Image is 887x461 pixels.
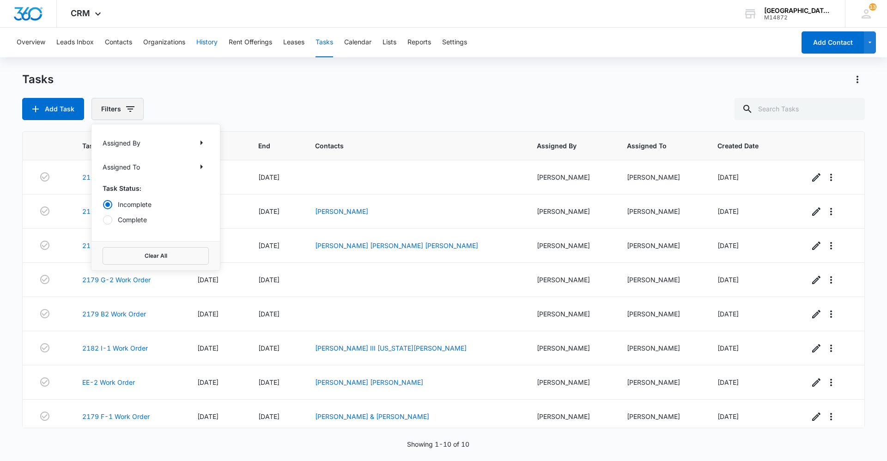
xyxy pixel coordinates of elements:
button: Filters [91,98,144,120]
a: 2182 S-1 Work Order [82,172,150,182]
span: [DATE] [197,276,219,284]
button: Overview [17,28,45,57]
span: [DATE] [717,344,739,352]
span: [DATE] [197,412,219,420]
div: [PERSON_NAME] [627,377,695,387]
div: [PERSON_NAME] [627,309,695,319]
button: Lists [383,28,396,57]
a: 2182 C-4 Work Order [82,241,151,250]
span: [DATE] [197,378,219,386]
a: [PERSON_NAME] [PERSON_NAME] [PERSON_NAME] [315,242,478,249]
h1: Tasks [22,73,54,86]
span: [DATE] [258,242,279,249]
input: Search Tasks [735,98,865,120]
div: [PERSON_NAME] [627,343,695,353]
div: [PERSON_NAME] [537,309,605,319]
div: account id [764,14,832,21]
span: [DATE] [717,276,739,284]
a: 2179 B2 Work Order [82,309,146,319]
span: Assigned By [537,141,591,151]
span: [DATE] [717,207,739,215]
p: Assigned To [103,162,140,172]
p: Task Status: [103,183,209,193]
a: 2182 I-1 Work Order [82,343,148,353]
a: [PERSON_NAME] [PERSON_NAME] [315,378,423,386]
span: [DATE] [717,242,739,249]
button: Settings [442,28,467,57]
button: Leads Inbox [56,28,94,57]
a: [PERSON_NAME] [315,207,368,215]
div: [PERSON_NAME] [537,377,605,387]
span: [DATE] [717,378,739,386]
button: Clear All [103,247,209,265]
span: Task [82,141,162,151]
div: [PERSON_NAME] [627,275,695,285]
span: [DATE] [717,173,739,181]
span: Contacts [315,141,501,151]
a: [PERSON_NAME] III [US_STATE][PERSON_NAME] [315,344,467,352]
span: Created Date [717,141,774,151]
button: Actions [850,72,865,87]
span: [DATE] [197,310,219,318]
button: History [196,28,218,57]
div: [PERSON_NAME] [627,172,695,182]
div: [PERSON_NAME] [627,241,695,250]
span: 13 [869,3,876,11]
button: Reports [407,28,431,57]
button: Add Task [22,98,84,120]
a: 2179 F-1 Work Order [82,412,150,421]
p: Showing 1-10 of 10 [407,439,469,449]
span: [DATE] [258,207,279,215]
div: [PERSON_NAME] [537,412,605,421]
button: Organizations [143,28,185,57]
div: account name [764,7,832,14]
button: Show Assigned By filters [194,135,209,150]
span: End [258,141,279,151]
span: [DATE] [258,310,279,318]
button: Add Contact [802,31,864,54]
p: Assigned By [103,138,140,148]
span: [DATE] [717,412,739,420]
a: EE-2 Work Order [82,377,135,387]
span: CRM [71,8,90,18]
span: [DATE] [197,344,219,352]
span: [DATE] [258,412,279,420]
div: [PERSON_NAME] [627,206,695,216]
button: Leases [283,28,304,57]
a: 2182 H-2 Work Order [82,206,151,216]
span: [DATE] [258,173,279,181]
a: [PERSON_NAME] & [PERSON_NAME] [315,412,429,420]
a: 2179 G-2 Work Order [82,275,151,285]
div: [PERSON_NAME] [537,206,605,216]
div: [PERSON_NAME] [627,412,695,421]
button: Tasks [316,28,333,57]
label: Incomplete [103,200,209,209]
button: Calendar [344,28,371,57]
span: [DATE] [717,310,739,318]
span: Assigned To [627,141,681,151]
div: notifications count [869,3,876,11]
label: Complete [103,215,209,224]
div: [PERSON_NAME] [537,343,605,353]
span: [DATE] [258,276,279,284]
div: [PERSON_NAME] [537,172,605,182]
button: Show Assigned To filters [194,159,209,174]
div: [PERSON_NAME] [537,241,605,250]
button: Rent Offerings [229,28,272,57]
span: [DATE] [258,344,279,352]
span: [DATE] [258,378,279,386]
div: [PERSON_NAME] [537,275,605,285]
button: Contacts [105,28,132,57]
